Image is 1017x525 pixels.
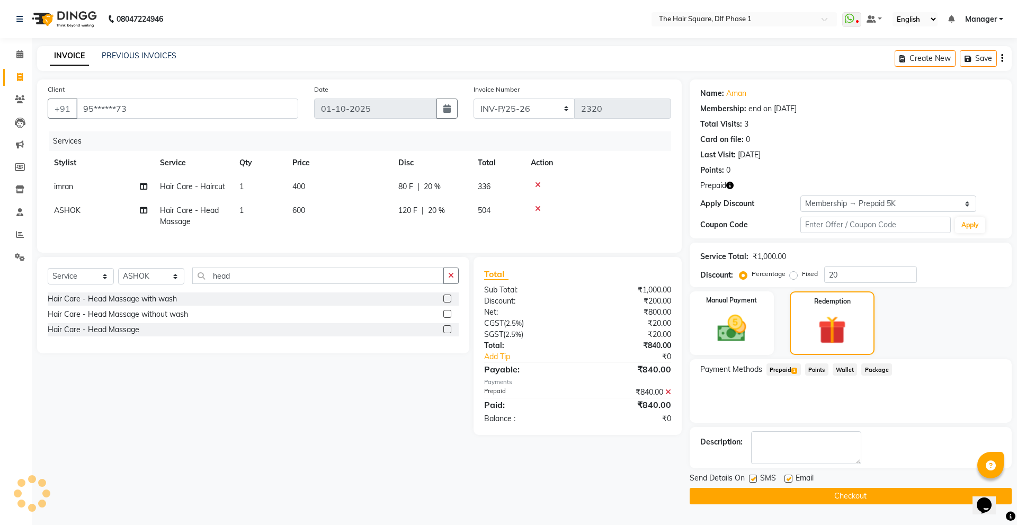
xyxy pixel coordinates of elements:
th: Stylist [48,151,154,175]
th: Service [154,151,233,175]
input: Enter Offer / Coupon Code [800,217,951,233]
span: 2.5% [506,319,522,327]
div: Hair Care - Head Massage [48,324,139,335]
div: Membership: [700,103,746,114]
label: Date [314,85,328,94]
div: end on [DATE] [748,103,797,114]
span: 504 [478,206,490,215]
span: 1 [791,368,797,374]
div: Net: [476,307,577,318]
span: Points [805,363,828,376]
b: 08047224946 [117,4,163,34]
div: 0 [726,165,730,176]
button: Save [960,50,997,67]
span: SMS [760,473,776,486]
span: 2.5% [505,330,521,339]
div: 3 [744,119,748,130]
div: Sub Total: [476,284,577,296]
div: Payments [484,378,671,387]
iframe: chat widget [973,483,1006,514]
div: Description: [700,437,743,448]
a: Aman [726,88,746,99]
label: Manual Payment [706,296,757,305]
span: Email [796,473,814,486]
div: ( ) [476,329,577,340]
div: Card on file: [700,134,744,145]
span: Payment Methods [700,364,762,375]
span: 120 F [398,205,417,216]
input: Search by Name/Mobile/Email/Code [76,99,298,119]
a: INVOICE [50,47,89,66]
span: Hair Care - Head Massage [160,206,219,226]
div: ₹0 [577,413,679,424]
div: Paid: [476,398,577,411]
div: ₹840.00 [577,398,679,411]
div: ( ) [476,318,577,329]
div: Name: [700,88,724,99]
a: PREVIOUS INVOICES [102,51,176,60]
div: 0 [746,134,750,145]
label: Invoice Number [474,85,520,94]
div: Apply Discount [700,198,800,209]
div: Total Visits: [700,119,742,130]
span: 336 [478,182,490,191]
div: ₹20.00 [577,329,679,340]
div: Points: [700,165,724,176]
div: Last Visit: [700,149,736,161]
span: 400 [292,182,305,191]
th: Action [524,151,671,175]
span: Prepaid [700,180,726,191]
div: ₹0 [594,351,679,362]
div: Prepaid [476,387,577,398]
div: ₹200.00 [577,296,679,307]
img: _gift.svg [809,313,855,348]
span: | [422,205,424,216]
span: 1 [239,206,244,215]
label: Percentage [752,269,786,279]
input: Search or Scan [192,268,444,284]
span: 80 F [398,181,413,192]
span: Manager [965,14,997,25]
label: Client [48,85,65,94]
span: Prepaid [766,363,801,376]
th: Price [286,151,392,175]
span: imran [54,182,73,191]
span: ASHOK [54,206,81,215]
div: ₹1,000.00 [577,284,679,296]
span: 20 % [428,205,445,216]
button: +91 [48,99,77,119]
div: Hair Care - Head Massage without wash [48,309,188,320]
span: 20 % [424,181,441,192]
div: Discount: [700,270,733,281]
div: Balance : [476,413,577,424]
span: 600 [292,206,305,215]
span: 1 [239,182,244,191]
div: Services [49,131,679,151]
th: Disc [392,151,471,175]
div: Payable: [476,363,577,376]
div: ₹840.00 [577,387,679,398]
div: Coupon Code [700,219,800,230]
div: ₹840.00 [577,363,679,376]
th: Qty [233,151,286,175]
img: _cash.svg [708,312,756,345]
div: Service Total: [700,251,748,262]
th: Total [471,151,524,175]
a: Add Tip [476,351,594,362]
span: SGST [484,330,503,339]
span: Total [484,269,508,280]
span: CGST [484,318,504,328]
span: Package [861,363,892,376]
div: ₹20.00 [577,318,679,329]
label: Redemption [814,297,851,306]
div: [DATE] [738,149,761,161]
div: Hair Care - Head Massage with wash [48,293,177,305]
div: Total: [476,340,577,351]
span: Hair Care - Haircut [160,182,225,191]
label: Fixed [802,269,818,279]
button: Create New [895,50,956,67]
div: ₹840.00 [577,340,679,351]
span: | [417,181,420,192]
button: Checkout [690,488,1012,504]
img: logo [27,4,100,34]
